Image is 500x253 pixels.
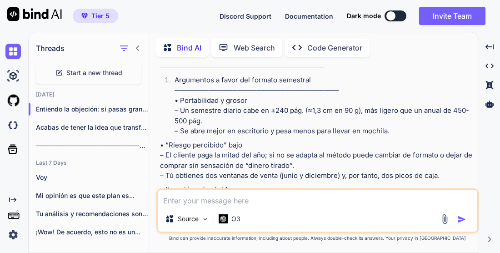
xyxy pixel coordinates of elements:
img: Pick Models [201,215,209,223]
p: O3 [231,214,240,223]
p: Tu análisis y recomendaciones son muy detallados... [36,209,149,218]
img: chat [5,44,21,59]
button: premiumTier 5 [73,9,118,23]
p: ¡Wow! De acuerdo, esto no es un... [36,228,149,237]
button: Invite Team [419,7,485,25]
img: githubLight [5,93,21,108]
img: Bind AI [7,7,62,21]
p: Code Generator [307,42,362,53]
p: • “Riesgo percibido” bajo – El cliente paga la mitad del año; si no se adapta al método puede cam... [160,140,477,181]
h2: [DATE] [29,91,149,98]
p: ──────────────────────────────────────── A. MÉTODO 555 FRENTE A OTROS... [36,141,149,150]
span: Documentation [285,12,333,20]
p: Bind can provide inaccurate information, including about people. Always double-check its answers.... [156,235,479,242]
img: attachment [440,214,450,224]
p: Entiendo la objeción: si pasas gran parte... [36,105,149,114]
h1: Threads [36,43,65,54]
p: Mi opinión es que este plan es... [36,191,149,200]
img: icon [457,215,466,224]
img: ai-studio [5,68,21,84]
button: Documentation [285,11,333,21]
span: Start a new thread [66,68,122,77]
img: premium [81,13,88,19]
p: Voy [36,173,149,182]
p: Bind AI [177,42,201,53]
img: settings [5,227,21,243]
button: Discord Support [220,11,271,21]
span: Discord Support [220,12,271,20]
h2: Last 7 Days [29,159,149,167]
span: Dark mode [347,11,381,20]
span: Tier 5 [91,11,110,20]
p: Acabas de tener la idea que transforma... [36,123,149,132]
p: ────────────────────────────────── [160,63,477,73]
img: darkCloudIdeIcon [5,117,21,133]
li: Argumentos a favor del formato semestral ────────────────────────────────── • Portabilidad y gros... [167,75,477,137]
p: • Iteración más rápida – Entre S1 (ene-jun) y S2 ([DATE]-dic) puedes introducir mejoras de maquet... [160,185,477,226]
img: O3 [219,214,228,223]
p: Source [178,214,199,223]
p: Web Search [234,42,275,53]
